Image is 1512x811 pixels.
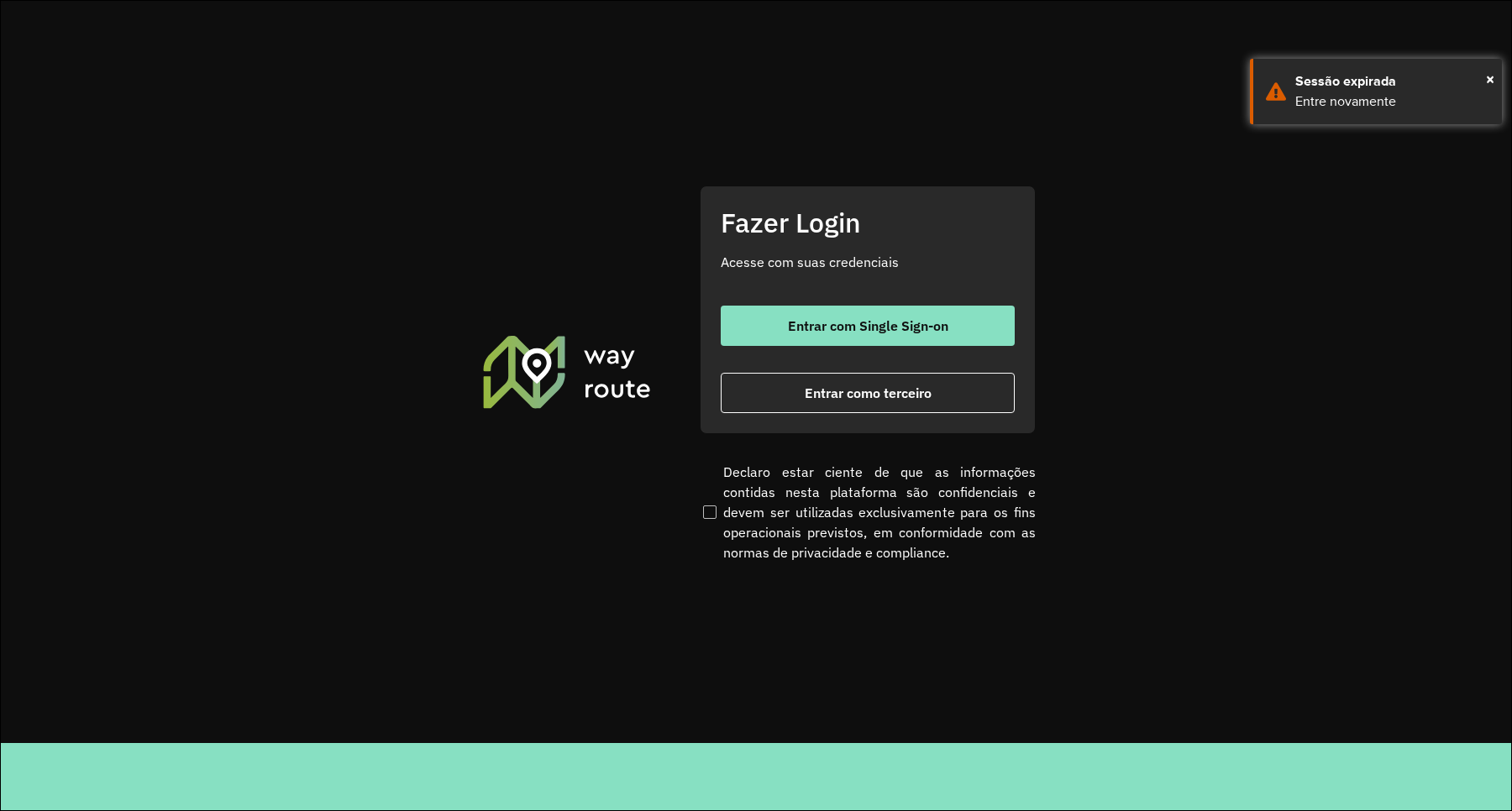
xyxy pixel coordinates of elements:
[1295,92,1489,112] div: Entre novamente
[1295,71,1489,92] div: Sessão expirada
[805,386,932,400] span: Entrar como terceiro
[700,462,1036,562] label: Declaro estar ciente de que as informações contidas nesta plataforma são confidenciais e devem se...
[1486,66,1494,92] button: Close
[1486,66,1494,92] span: ×
[721,252,1015,272] p: Acesse com suas credenciais
[721,373,1015,413] button: button
[480,333,654,411] img: Roteirizador AmbevTech
[721,306,1015,346] button: button
[788,319,948,332] span: Entrar com Single Sign-on
[721,207,1015,238] h2: Fazer Login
